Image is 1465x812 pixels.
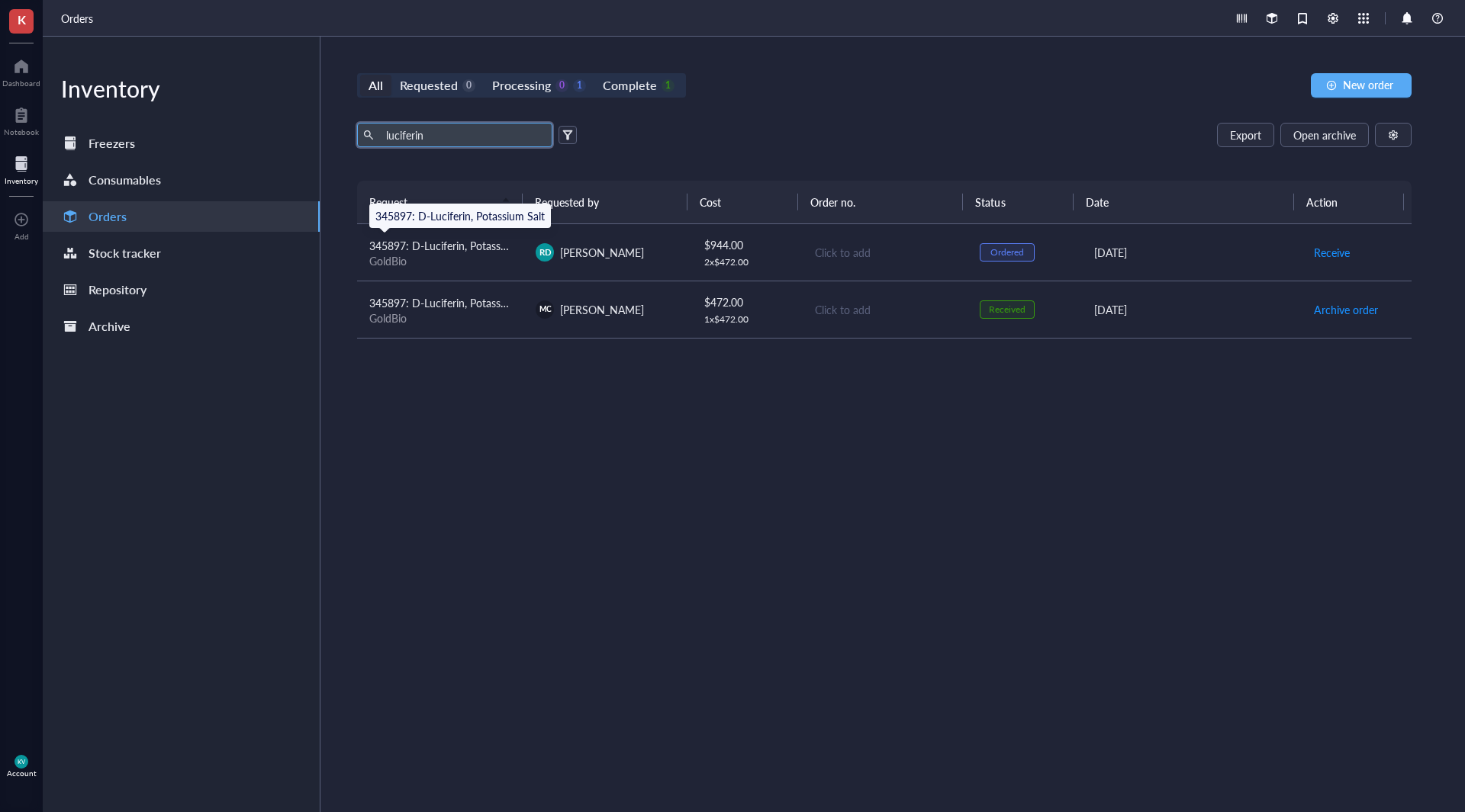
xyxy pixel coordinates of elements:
[1094,301,1289,318] div: [DATE]
[61,10,96,27] a: Orders
[43,201,320,232] a: Orders
[1311,73,1412,98] button: New order
[815,244,955,261] div: Click to add
[573,79,586,92] div: 1
[369,75,383,96] div: All
[560,245,644,260] span: [PERSON_NAME]
[2,54,40,88] a: Dashboard
[400,75,458,96] div: Requested
[801,281,968,338] td: Click to add
[369,311,511,325] div: GoldBio
[89,279,146,300] div: Repository
[603,75,656,96] div: Complete
[89,133,135,154] div: Freezers
[704,256,790,268] div: 2 x $ 472.00
[555,79,568,92] div: 0
[687,181,797,223] th: Cost
[380,124,546,146] input: Find orders in table
[539,246,551,258] span: RD
[815,301,955,318] div: Click to add
[1230,129,1261,141] span: Export
[704,294,790,310] div: $ 472.00
[369,194,492,210] span: Request
[4,127,39,136] div: Notebook
[7,769,37,778] div: Account
[1313,297,1379,322] button: Archive order
[5,152,38,185] a: Inventory
[704,236,790,253] div: $ 944.00
[1314,244,1350,261] span: Receive
[1074,181,1294,223] th: Date
[89,206,127,227] div: Orders
[43,238,320,268] a: Stock tracker
[89,242,161,264] div: Stock tracker
[963,181,1073,223] th: Status
[5,176,38,185] div: Inventory
[369,295,539,310] span: 345897: D-Luciferin, Potassium Salt
[14,232,29,241] div: Add
[1343,79,1393,91] span: New order
[560,302,644,317] span: [PERSON_NAME]
[43,165,320,195] a: Consumables
[1313,240,1351,265] button: Receive
[2,79,40,88] div: Dashboard
[704,313,790,326] div: 1 x $ 472.00
[43,274,320,305] a: Repository
[1280,123,1369,147] button: Open archive
[1293,129,1356,141] span: Open archive
[357,181,523,223] th: Request
[18,758,26,765] span: KV
[1094,244,1289,261] div: [DATE]
[798,181,964,223] th: Order no.
[801,224,968,281] td: Click to add
[1294,181,1405,223] th: Action
[369,254,511,268] div: GoldBio
[375,207,545,224] div: 345897: D-Luciferin, Potassium Salt
[492,75,551,96] div: Processing
[990,246,1024,258] div: Ordered
[369,238,539,253] span: 345897: D-Luciferin, Potassium Salt
[462,79,475,92] div: 0
[989,303,1025,316] div: Received
[89,316,130,337] div: Archive
[89,169,161,191] div: Consumables
[662,79,675,92] div: 1
[1217,123,1274,147] button: Export
[4,103,39,136] a: Notebook
[43,311,320,342] a: Archive
[523,181,688,223] th: Requested by
[43,73,320,104] div: Inventory
[539,303,551,315] span: MC
[18,10,26,29] span: K
[1314,301,1378,318] span: Archive order
[357,73,686,98] div: segmented control
[43,128,320,159] a: Freezers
